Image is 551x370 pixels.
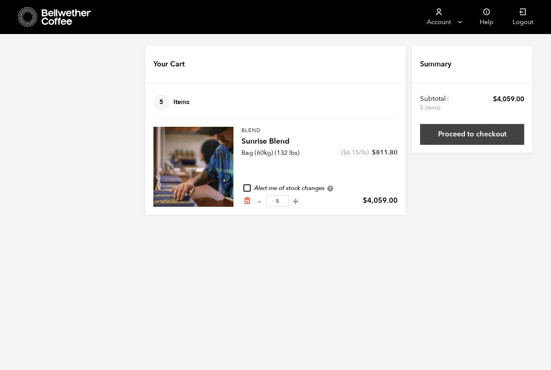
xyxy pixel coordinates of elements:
[266,195,289,207] input: Qty
[493,94,524,104] bdi: 4,059.00
[153,59,185,70] h4: Your Cart
[153,94,169,110] span: 5
[363,196,367,206] span: $
[241,148,300,158] p: Bag (60kg) (132 lbs)
[420,124,524,145] a: Proceed to checkout
[241,136,398,147] h4: Sunrise Blend
[372,148,376,157] span: $
[363,196,398,206] bdi: 4,059.00
[341,148,369,157] span: ( /lb)
[291,197,301,205] button: +
[241,127,398,135] p: Blend
[372,148,398,157] bdi: 811.80
[420,59,451,70] h4: Summary
[241,184,398,193] div: Alert me of stock changes
[254,197,264,205] button: -
[493,94,497,104] span: $
[343,148,359,157] bdi: 6.15
[420,94,450,112] th: Subtotal
[343,148,346,157] span: $
[153,94,189,110] h4: Items
[243,197,251,205] a: Remove from cart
